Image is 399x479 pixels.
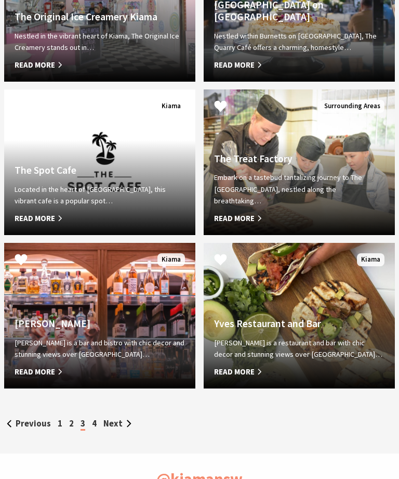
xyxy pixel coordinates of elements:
span: Read More [15,366,185,378]
a: Next [103,418,131,429]
span: Read More [214,59,384,71]
p: [PERSON_NAME] is a restaurant and bar with chic decor and stunning views over [GEOGRAPHIC_DATA]… [214,337,384,360]
button: Click to Favourite The Spot Cafe [4,89,38,125]
p: Embark on a tastebud tantalizing journey to The [GEOGRAPHIC_DATA], nestled along the breathtaking… [214,172,384,207]
button: Click to Favourite The Treat Factory [204,89,237,125]
span: Surrounding Areas [320,100,384,113]
span: Read More [15,59,185,71]
a: The Treat Factory Embark on a tastebud tantalizing journey to The [GEOGRAPHIC_DATA], nestled alon... [204,89,395,235]
button: Click to Favourite Yves [4,243,38,279]
h4: The Original Ice Creamery Kiama [15,11,185,23]
a: Previous [7,418,51,429]
h4: [PERSON_NAME] [15,318,185,330]
h4: The Spot Cafe [15,164,185,176]
p: [PERSON_NAME] is a bar and bistro with chic decor and stunning views over [GEOGRAPHIC_DATA]… [15,337,185,360]
span: Kiama [357,253,384,266]
a: 2 [69,418,74,429]
a: Yves Restaurant and Bar [PERSON_NAME] is a restaurant and bar with chic decor and stunning views ... [204,243,395,389]
span: Read More [214,212,384,225]
span: Kiama [157,253,185,266]
a: 4 [92,418,97,429]
h4: Yves Restaurant and Bar [214,318,384,330]
a: Another Image Used The Spot Cafe Located in the heart of [GEOGRAPHIC_DATA], this vibrant cafe is ... [4,89,195,235]
button: Click to Favourite Yves Restaurant and Bar [204,243,237,279]
span: Kiama [157,100,185,113]
span: Read More [214,366,384,378]
span: Read More [15,212,185,225]
span: 3 [81,418,85,431]
p: Nestled within Burnetts on [GEOGRAPHIC_DATA], The Quarry Café offers a charming, homestyle… [214,30,384,54]
p: Located in the heart of [GEOGRAPHIC_DATA], this vibrant cafe is a popular spot… [15,184,185,207]
a: [PERSON_NAME] [PERSON_NAME] is a bar and bistro with chic decor and stunning views over [GEOGRAPH... [4,243,195,389]
h4: The Treat Factory [214,153,384,165]
p: Nestled in the vibrant heart of Kiama, The Original Ice Creamery stands out in… [15,30,185,54]
a: 1 [58,418,62,429]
